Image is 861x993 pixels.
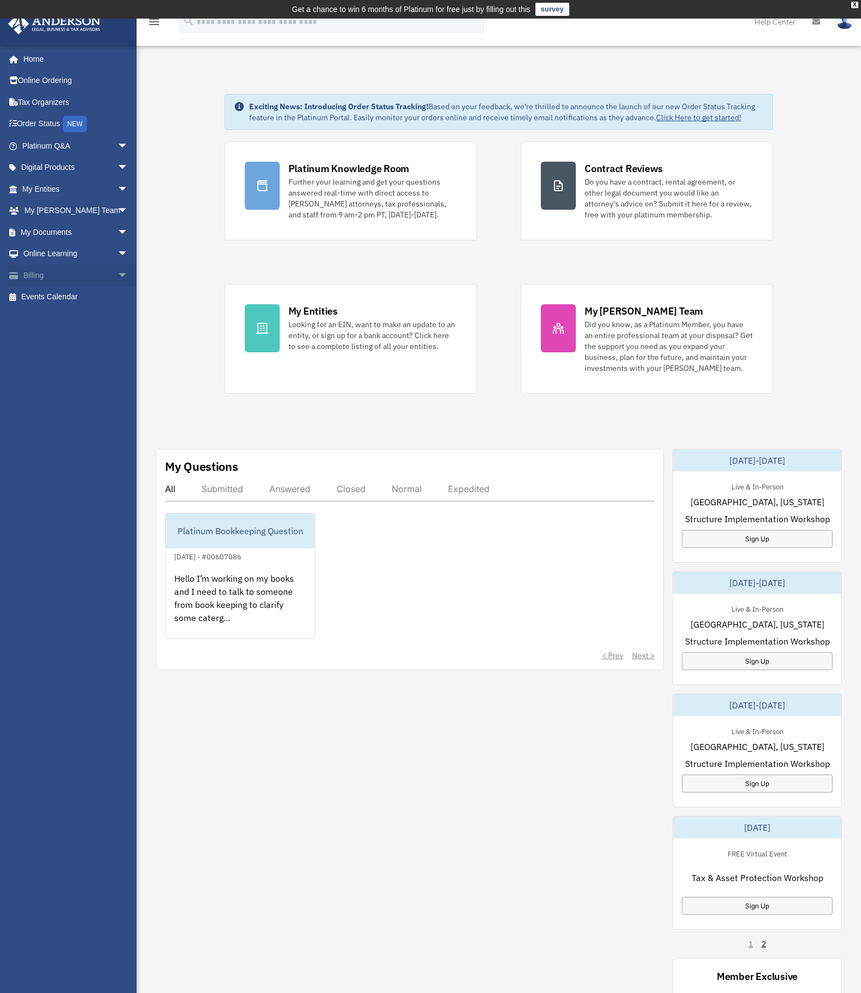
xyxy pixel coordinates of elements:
[656,113,741,122] a: Click Here to get started!
[166,550,250,561] div: [DATE] - #00607086
[288,304,338,318] div: My Entities
[249,102,428,111] strong: Exciting News: Introducing Order Status Tracking!
[723,725,792,736] div: Live & In-Person
[165,458,238,475] div: My Questions
[691,740,824,753] span: [GEOGRAPHIC_DATA], [US_STATE]
[165,483,175,494] div: All
[225,284,477,394] a: My Entities Looking for an EIN, want to make an update to an entity, or sign up for a bank accoun...
[117,178,139,200] span: arrow_drop_down
[685,512,830,525] span: Structure Implementation Workshop
[8,70,145,92] a: Online Ordering
[836,14,853,29] img: User Pic
[682,652,833,670] a: Sign Up
[8,48,139,70] a: Home
[225,141,477,240] a: Platinum Knowledge Room Further your learning and get your questions answered real-time with dire...
[8,91,145,113] a: Tax Organizers
[682,897,833,915] a: Sign Up
[117,221,139,244] span: arrow_drop_down
[249,101,764,123] div: Based on your feedback, we're thrilled to announce the launch of our new Order Status Tracking fe...
[673,572,841,594] div: [DATE]-[DATE]
[691,618,824,631] span: [GEOGRAPHIC_DATA], [US_STATE]
[723,602,792,614] div: Live & In-Person
[8,264,145,286] a: Billingarrow_drop_down
[165,513,315,639] a: Platinum Bookkeeping Question[DATE] - #00607086Hello I’m working on my books and I need to talk t...
[692,871,823,884] span: Tax & Asset Protection Workshop
[585,176,753,220] div: Do you have a contract, rental agreement, or other legal document you would like an attorney's ad...
[117,264,139,287] span: arrow_drop_down
[673,694,841,716] div: [DATE]-[DATE]
[719,847,796,859] div: FREE Virtual Event
[448,483,490,494] div: Expedited
[166,563,315,648] div: Hello I’m working on my books and I need to talk to someone from book keeping to clarify some cat...
[723,480,792,492] div: Live & In-Person
[182,15,194,27] i: search
[682,775,833,793] a: Sign Up
[685,635,830,648] span: Structure Implementation Workshop
[202,483,243,494] div: Submitted
[673,817,841,838] div: [DATE]
[117,157,139,179] span: arrow_drop_down
[8,113,145,135] a: Order StatusNEW
[521,284,773,394] a: My [PERSON_NAME] Team Did you know, as a Platinum Member, you have an entire professional team at...
[521,141,773,240] a: Contract Reviews Do you have a contract, rental agreement, or other legal document you would like...
[585,162,663,175] div: Contract Reviews
[148,15,161,28] i: menu
[851,2,858,8] div: close
[117,200,139,222] span: arrow_drop_down
[269,483,310,494] div: Answered
[166,513,315,548] div: Platinum Bookkeeping Question
[8,286,145,308] a: Events Calendar
[8,221,145,243] a: My Documentsarrow_drop_down
[148,19,161,28] a: menu
[8,135,145,157] a: Platinum Q&Aarrow_drop_down
[535,3,569,16] a: survey
[685,757,830,770] span: Structure Implementation Workshop
[292,3,530,16] div: Get a chance to win 6 months of Platinum for free just by filling out this
[8,243,145,265] a: Online Learningarrow_drop_down
[585,319,753,374] div: Did you know, as a Platinum Member, you have an entire professional team at your disposal? Get th...
[8,200,145,222] a: My [PERSON_NAME] Teamarrow_drop_down
[288,162,410,175] div: Platinum Knowledge Room
[585,304,703,318] div: My [PERSON_NAME] Team
[717,970,798,983] div: Member Exclusive
[337,483,365,494] div: Closed
[682,530,833,548] a: Sign Up
[8,157,145,179] a: Digital Productsarrow_drop_down
[117,243,139,265] span: arrow_drop_down
[288,319,457,352] div: Looking for an EIN, want to make an update to an entity, or sign up for a bank account? Click her...
[691,495,824,509] span: [GEOGRAPHIC_DATA], [US_STATE]
[8,178,145,200] a: My Entitiesarrow_drop_down
[5,13,104,34] img: Anderson Advisors Platinum Portal
[288,176,457,220] div: Further your learning and get your questions answered real-time with direct access to [PERSON_NAM...
[392,483,422,494] div: Normal
[63,116,87,132] div: NEW
[673,450,841,471] div: [DATE]-[DATE]
[117,135,139,157] span: arrow_drop_down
